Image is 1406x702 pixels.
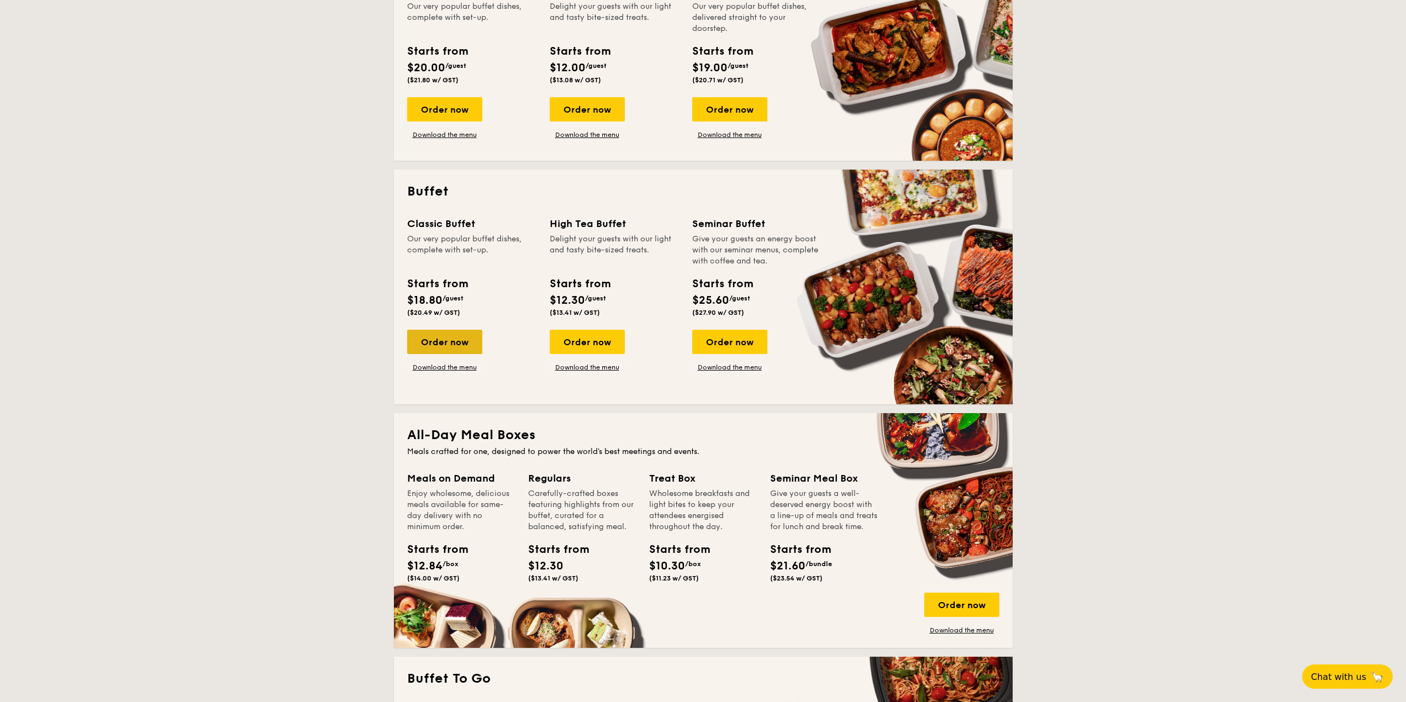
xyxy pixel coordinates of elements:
[550,216,679,231] div: High Tea Buffet
[692,309,744,316] span: ($27.90 w/ GST)
[770,488,878,532] div: Give your guests a well-deserved energy boost with a line-up of meals and treats for lunch and br...
[550,234,679,267] div: Delight your guests with our light and tasty bite-sized treats.
[649,574,699,582] span: ($11.23 w/ GST)
[692,234,822,267] div: Give your guests an energy boost with our seminar menus, complete with coffee and tea.
[550,276,610,292] div: Starts from
[550,43,610,60] div: Starts from
[692,130,767,139] a: Download the menu
[528,488,636,532] div: Carefully-crafted boxes featuring highlights from our buffet, curated for a balanced, satisfying ...
[407,43,467,60] div: Starts from
[692,97,767,122] div: Order now
[692,276,752,292] div: Starts from
[586,62,607,70] span: /guest
[407,426,999,444] h2: All-Day Meal Boxes
[407,330,482,354] div: Order now
[528,560,564,573] span: $12.30
[1371,671,1384,683] span: 🦙
[550,330,625,354] div: Order now
[407,309,460,316] span: ($20.49 w/ GST)
[407,541,457,558] div: Starts from
[407,97,482,122] div: Order now
[407,670,999,688] h2: Buffet To Go
[407,234,536,267] div: Our very popular buffet dishes, complete with set-up.
[445,62,466,70] span: /guest
[924,593,999,617] div: Order now
[407,574,460,582] span: ($14.00 w/ GST)
[550,76,601,84] span: ($13.08 w/ GST)
[649,541,699,558] div: Starts from
[407,446,999,457] div: Meals crafted for one, designed to power the world's best meetings and events.
[728,62,749,70] span: /guest
[729,294,750,302] span: /guest
[528,574,578,582] span: ($13.41 w/ GST)
[692,76,744,84] span: ($20.71 w/ GST)
[770,560,805,573] span: $21.60
[692,216,822,231] div: Seminar Buffet
[770,541,820,558] div: Starts from
[692,43,752,60] div: Starts from
[528,541,578,558] div: Starts from
[550,309,600,316] span: ($13.41 w/ GST)
[407,363,482,372] a: Download the menu
[550,363,625,372] a: Download the menu
[550,1,679,34] div: Delight your guests with our light and tasty bite-sized treats.
[1302,664,1393,689] button: Chat with us🦙
[407,61,445,75] span: $20.00
[407,488,515,532] div: Enjoy wholesome, delicious meals available for same-day delivery with no minimum order.
[443,560,459,568] span: /box
[407,560,443,573] span: $12.84
[685,560,701,568] span: /box
[443,294,464,302] span: /guest
[550,61,586,75] span: $12.00
[924,626,999,635] a: Download the menu
[407,471,515,486] div: Meals on Demand
[649,488,757,532] div: Wholesome breakfasts and light bites to keep your attendees energised throughout the day.
[692,294,729,307] span: $25.60
[692,61,728,75] span: $19.00
[528,471,636,486] div: Regulars
[407,276,467,292] div: Starts from
[407,294,443,307] span: $18.80
[550,130,625,139] a: Download the menu
[649,560,685,573] span: $10.30
[550,97,625,122] div: Order now
[805,560,832,568] span: /bundle
[407,1,536,34] div: Our very popular buffet dishes, complete with set-up.
[407,130,482,139] a: Download the menu
[692,363,767,372] a: Download the menu
[407,76,459,84] span: ($21.80 w/ GST)
[692,1,822,34] div: Our very popular buffet dishes, delivered straight to your doorstep.
[649,471,757,486] div: Treat Box
[407,216,536,231] div: Classic Buffet
[770,471,878,486] div: Seminar Meal Box
[770,574,823,582] span: ($23.54 w/ GST)
[550,294,585,307] span: $12.30
[1311,672,1366,682] span: Chat with us
[692,330,767,354] div: Order now
[407,183,999,200] h2: Buffet
[585,294,606,302] span: /guest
